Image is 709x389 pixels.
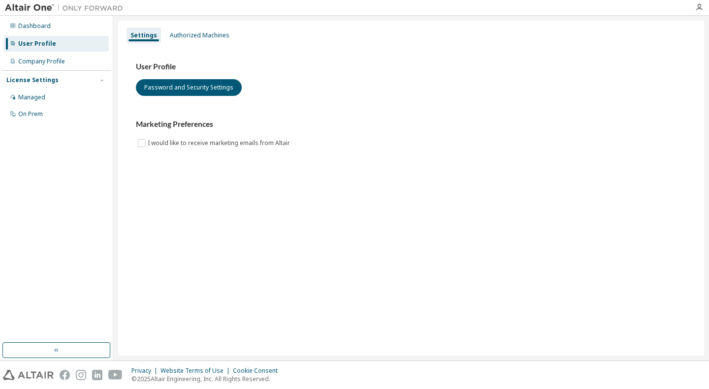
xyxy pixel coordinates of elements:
[92,370,102,380] img: linkedin.svg
[136,62,686,72] h3: User Profile
[161,367,233,375] div: Website Terms of Use
[233,367,284,375] div: Cookie Consent
[136,79,242,96] button: Password and Security Settings
[18,110,43,118] div: On Prem
[131,367,161,375] div: Privacy
[76,370,86,380] img: instagram.svg
[60,370,70,380] img: facebook.svg
[5,3,128,13] img: Altair One
[18,22,51,30] div: Dashboard
[18,40,56,48] div: User Profile
[6,76,59,84] div: License Settings
[18,93,45,101] div: Managed
[148,137,292,149] label: I would like to receive marketing emails from Altair
[3,370,54,380] img: altair_logo.svg
[136,120,686,129] h3: Marketing Preferences
[18,58,65,65] div: Company Profile
[108,370,123,380] img: youtube.svg
[170,31,229,39] div: Authorized Machines
[131,375,284,383] p: © 2025 Altair Engineering, Inc. All Rights Reserved.
[130,31,157,39] div: Settings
